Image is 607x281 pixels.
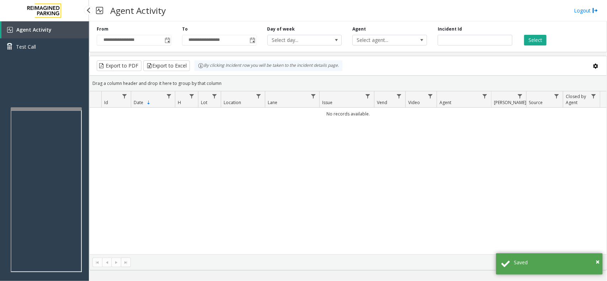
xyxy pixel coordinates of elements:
[438,26,462,32] label: Incident Id
[596,257,600,266] span: ×
[16,43,36,50] span: Test Call
[90,77,607,90] div: Drag a column header and drop it here to group by that column
[7,27,13,33] img: 'icon'
[267,26,295,32] label: Day of week
[352,26,366,32] label: Agent
[134,99,143,106] span: Date
[268,99,277,106] span: Lane
[97,26,108,32] label: From
[163,35,171,45] span: Toggle popup
[592,7,598,14] img: logout
[201,99,207,106] span: Lot
[178,99,181,106] span: H
[514,259,597,266] div: Saved
[515,91,525,101] a: Parker Filter Menu
[308,91,318,101] a: Lane Filter Menu
[353,35,412,45] span: Select agent...
[574,7,598,14] a: Logout
[210,91,219,101] a: Lot Filter Menu
[143,60,190,71] button: Export to Excel
[16,26,52,33] span: Agent Activity
[164,91,174,101] a: Date Filter Menu
[182,26,188,32] label: To
[107,2,169,19] h3: Agent Activity
[187,91,196,101] a: H Filter Menu
[96,2,103,19] img: pageIcon
[323,99,333,106] span: Issue
[146,100,151,106] span: Sortable
[195,60,342,71] div: By clicking Incident row you will be taken to the incident details page.
[224,99,241,106] span: Location
[1,21,89,38] a: Agent Activity
[529,99,543,106] span: Source
[596,256,600,267] button: Close
[268,35,327,45] span: Select day...
[249,35,256,45] span: Toggle popup
[408,99,420,106] span: Video
[377,99,387,106] span: Vend
[135,259,600,265] kendo-pager-info: 0 - 0 of 0 items
[589,91,598,101] a: Closed by Agent Filter Menu
[552,91,561,101] a: Source Filter Menu
[426,91,435,101] a: Video Filter Menu
[440,99,451,106] span: Agent
[97,60,142,71] button: Export to PDF
[104,99,108,106] span: Id
[480,91,490,101] a: Agent Filter Menu
[254,91,263,101] a: Location Filter Menu
[394,91,404,101] a: Vend Filter Menu
[120,91,129,101] a: Id Filter Menu
[524,35,547,45] button: Select
[90,108,607,120] td: No records available.
[363,91,373,101] a: Issue Filter Menu
[494,99,526,106] span: [PERSON_NAME]
[566,93,586,106] span: Closed by Agent
[90,91,607,254] div: Data table
[198,63,204,69] img: infoIcon.svg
